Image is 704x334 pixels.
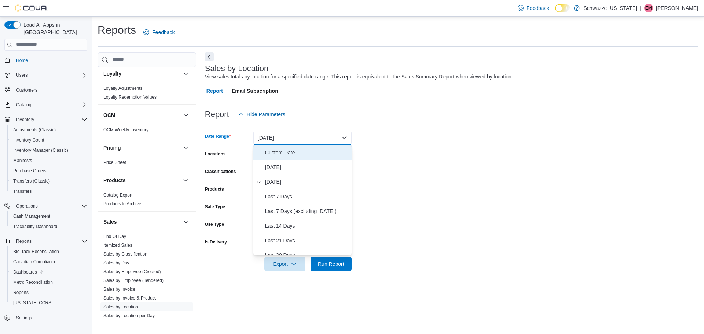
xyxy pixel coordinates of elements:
[181,217,190,226] button: Sales
[265,207,349,216] span: Last 7 Days (excluding [DATE])
[205,151,226,157] label: Locations
[16,58,28,63] span: Home
[103,70,180,77] button: Loyalty
[311,257,352,271] button: Run Report
[10,268,87,276] span: Dashboards
[103,295,156,301] span: Sales by Invoice & Product
[13,86,40,95] a: Customers
[181,111,190,120] button: OCM
[103,260,129,266] span: Sales by Day
[103,269,161,274] a: Sales by Employee (Created)
[181,143,190,152] button: Pricing
[181,176,190,185] button: Products
[13,188,32,194] span: Transfers
[13,100,87,109] span: Catalog
[13,137,44,143] span: Inventory Count
[13,237,87,246] span: Reports
[583,4,637,12] p: Schwazze [US_STATE]
[13,115,87,124] span: Inventory
[103,243,132,248] a: Itemized Sales
[7,267,90,277] a: Dashboards
[1,85,90,95] button: Customers
[98,158,196,170] div: Pricing
[7,135,90,145] button: Inventory Count
[10,177,87,186] span: Transfers (Classic)
[205,73,513,81] div: View sales totals by location for a specified date range. This report is equivalent to the Sales ...
[10,212,87,221] span: Cash Management
[205,204,225,210] label: Sale Type
[103,234,126,239] span: End Of Day
[103,278,164,283] a: Sales by Employee (Tendered)
[16,72,27,78] span: Users
[265,251,349,260] span: Last 30 Days
[103,111,115,119] h3: OCM
[1,312,90,323] button: Settings
[7,125,90,135] button: Adjustments (Classic)
[103,160,126,165] a: Price Sheet
[98,191,196,211] div: Products
[13,202,41,210] button: Operations
[103,304,138,310] span: Sales by Location
[13,313,35,322] a: Settings
[16,315,32,321] span: Settings
[16,203,38,209] span: Operations
[15,4,48,12] img: Cova
[13,168,47,174] span: Purchase Orders
[205,110,229,119] h3: Report
[103,287,135,292] a: Sales by Invoice
[1,201,90,211] button: Operations
[103,313,155,318] a: Sales by Location per Day
[206,84,223,98] span: Report
[10,136,47,144] a: Inventory Count
[103,218,117,225] h3: Sales
[10,288,87,297] span: Reports
[10,156,87,165] span: Manifests
[7,145,90,155] button: Inventory Manager (Classic)
[103,192,132,198] a: Catalog Export
[103,260,129,265] a: Sales by Day
[7,287,90,298] button: Reports
[103,111,180,119] button: OCM
[103,159,126,165] span: Price Sheet
[152,29,175,36] span: Feedback
[13,224,57,230] span: Traceabilty Dashboard
[103,201,141,206] a: Products to Archive
[265,148,349,157] span: Custom Date
[13,56,87,65] span: Home
[10,166,87,175] span: Purchase Orders
[13,237,34,246] button: Reports
[7,211,90,221] button: Cash Management
[10,177,53,186] a: Transfers (Classic)
[13,147,68,153] span: Inventory Manager (Classic)
[10,278,56,287] a: Metrc Reconciliation
[10,222,87,231] span: Traceabilty Dashboard
[640,4,641,12] p: |
[13,56,31,65] a: Home
[13,158,32,164] span: Manifests
[13,100,34,109] button: Catalog
[1,55,90,66] button: Home
[264,257,305,271] button: Export
[10,166,49,175] a: Purchase Orders
[205,221,224,227] label: Use Type
[13,213,50,219] span: Cash Management
[13,290,29,296] span: Reports
[98,23,136,37] h1: Reports
[13,71,87,80] span: Users
[103,177,180,184] button: Products
[10,146,87,155] span: Inventory Manager (Classic)
[103,127,148,133] span: OCM Weekly Inventory
[10,257,87,266] span: Canadian Compliance
[10,212,53,221] a: Cash Management
[13,127,56,133] span: Adjustments (Classic)
[21,21,87,36] span: Load All Apps in [GEOGRAPHIC_DATA]
[318,260,344,268] span: Run Report
[10,247,62,256] a: BioTrack Reconciliation
[555,4,570,12] input: Dark Mode
[10,125,59,134] a: Adjustments (Classic)
[13,202,87,210] span: Operations
[103,234,126,239] a: End Of Day
[13,178,50,184] span: Transfers (Classic)
[265,221,349,230] span: Last 14 Days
